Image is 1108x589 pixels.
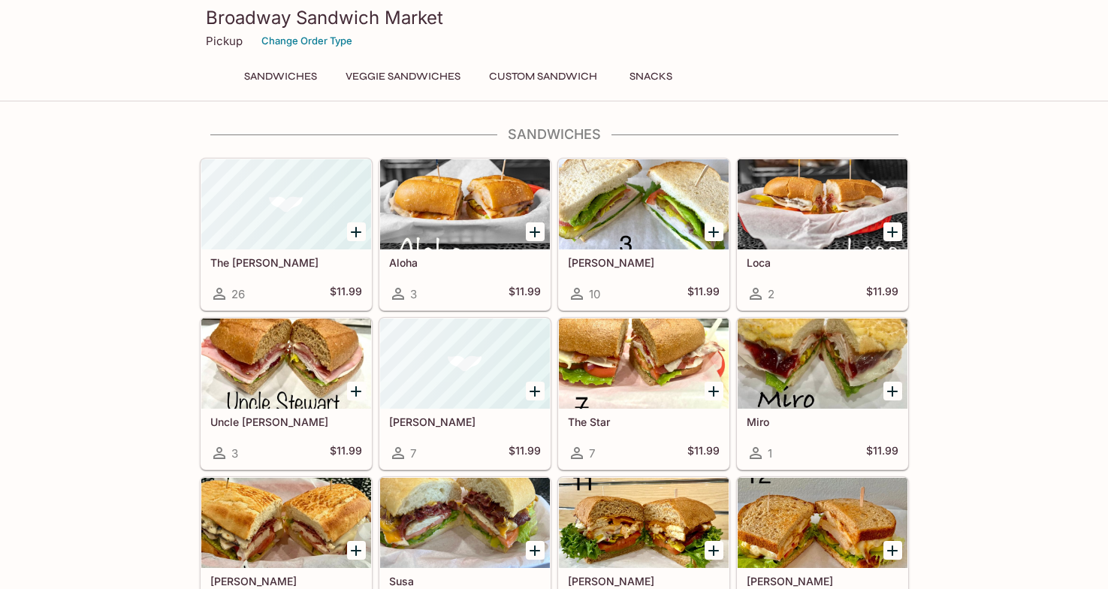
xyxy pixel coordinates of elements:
button: Add Georgi [705,222,723,241]
h5: $11.99 [687,444,720,462]
div: Loca [738,159,907,249]
button: Add Loca [883,222,902,241]
span: 7 [410,446,416,461]
span: 3 [231,446,238,461]
div: The Snooki [201,159,371,249]
span: 1 [768,446,772,461]
a: Aloha3$11.99 [379,159,551,310]
button: Add Miro [883,382,902,400]
h5: $11.99 [330,285,362,303]
div: Miro [738,319,907,409]
button: Add Erica [526,382,545,400]
h5: [PERSON_NAME] [568,575,720,587]
p: Pickup [206,34,243,48]
div: Susa [380,478,550,568]
h5: [PERSON_NAME] [747,575,898,587]
h5: Aloha [389,256,541,269]
div: Aloha [380,159,550,249]
div: The Star [559,319,729,409]
h4: Sandwiches [200,126,909,143]
h5: Loca [747,256,898,269]
a: The [PERSON_NAME]26$11.99 [201,159,372,310]
span: 26 [231,287,245,301]
span: 2 [768,287,774,301]
h5: $11.99 [866,285,898,303]
h5: $11.99 [509,444,541,462]
h5: The Star [568,415,720,428]
a: The Star7$11.99 [558,318,729,470]
button: Add The Snooki [347,222,366,241]
button: Add Uncle Stewart [347,382,366,400]
div: Nora [738,478,907,568]
span: 10 [589,287,600,301]
h5: Miro [747,415,898,428]
a: Uncle [PERSON_NAME]3$11.99 [201,318,372,470]
h5: $11.99 [330,444,362,462]
h5: [PERSON_NAME] [389,415,541,428]
h5: Uncle [PERSON_NAME] [210,415,362,428]
h5: Susa [389,575,541,587]
button: Add Robert G. [347,541,366,560]
button: Change Order Type [255,29,359,53]
a: Loca2$11.99 [737,159,908,310]
h3: Broadway Sandwich Market [206,6,903,29]
button: Add Susa [526,541,545,560]
button: Add Nora [883,541,902,560]
h5: The [PERSON_NAME] [210,256,362,269]
button: Veggie Sandwiches [337,66,469,87]
a: Miro1$11.99 [737,318,908,470]
div: Georgi [559,159,729,249]
a: [PERSON_NAME]7$11.99 [379,318,551,470]
button: Sandwiches [236,66,325,87]
h5: [PERSON_NAME] [210,575,362,587]
button: Add Lu Lu [705,541,723,560]
h5: $11.99 [866,444,898,462]
span: 3 [410,287,417,301]
div: Erica [380,319,550,409]
span: 7 [589,446,595,461]
div: Lu Lu [559,478,729,568]
h5: $11.99 [509,285,541,303]
h5: [PERSON_NAME] [568,256,720,269]
div: Uncle Stewart [201,319,371,409]
div: Robert G. [201,478,371,568]
button: Snacks [617,66,685,87]
button: Add Aloha [526,222,545,241]
h5: $11.99 [687,285,720,303]
button: Add The Star [705,382,723,400]
button: Custom Sandwich [481,66,605,87]
a: [PERSON_NAME]10$11.99 [558,159,729,310]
